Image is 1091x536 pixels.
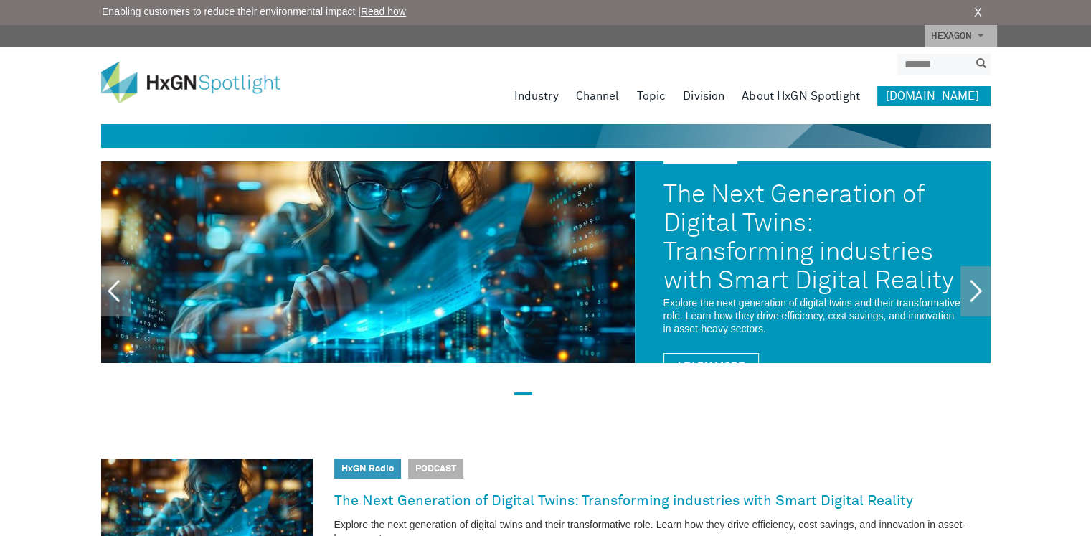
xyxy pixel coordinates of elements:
[974,4,982,22] a: X
[408,459,463,479] span: Podcast
[101,266,131,316] a: Previous
[576,86,620,106] a: Channel
[960,266,991,316] a: Next
[514,86,559,106] a: Industry
[101,62,302,103] img: HxGN Spotlight
[341,464,394,474] a: HxGN Radio
[636,86,666,106] a: Topic
[663,171,962,296] a: The Next Generation of Digital Twins: Transforming industries with Smart Digital Reality
[742,86,860,106] a: About HxGN Spotlight
[877,86,991,106] a: [DOMAIN_NAME]
[101,161,635,363] img: The Next Generation of Digital Twins: Transforming industries with Smart Digital Reality
[683,86,724,106] a: Division
[334,489,913,512] a: The Next Generation of Digital Twins: Transforming industries with Smart Digital Reality
[361,6,406,17] a: Read how
[663,353,759,380] a: Learn More
[663,296,962,335] p: Explore the next generation of digital twins and their transformative role. Learn how they drive ...
[925,25,997,47] a: HEXAGON
[102,4,406,19] span: Enabling customers to reduce their environmental impact |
